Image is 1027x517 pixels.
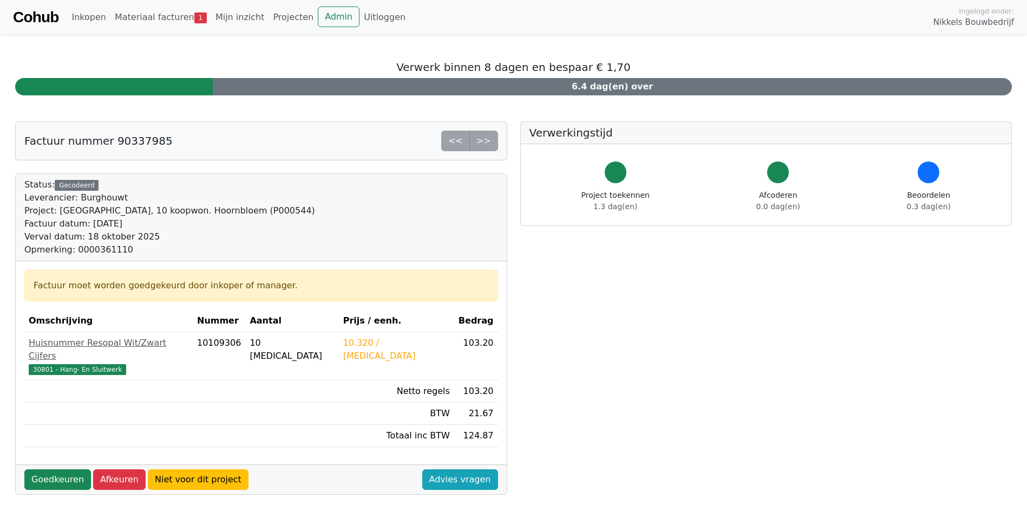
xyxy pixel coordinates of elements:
[29,337,188,376] a: Huisnummer Resopal Wit/Zwart Cijfers30801 - Hang- En Sluitwerk
[318,7,359,27] a: Admin
[454,332,498,380] td: 103.20
[454,425,498,447] td: 124.87
[24,310,193,332] th: Omschrijving
[339,403,454,425] td: BTW
[34,279,489,292] div: Factuur moet worden goedgekeurd door inkoper of manager.
[593,202,637,211] span: 1.3 dag(en)
[359,7,410,28] a: Uitloggen
[213,78,1012,95] div: 6.4 dag(en) over
[110,7,211,28] a: Materiaal facturen1
[454,403,498,425] td: 21.67
[756,190,800,212] div: Afcoderen
[24,134,173,147] h5: Factuur nummer 90337985
[454,380,498,403] td: 103.20
[245,310,338,332] th: Aantal
[581,190,650,212] div: Project toekennen
[933,16,1014,29] span: Nikkels Bouwbedrijf
[343,337,450,363] div: 10.320 / [MEDICAL_DATA]
[529,126,1003,139] h5: Verwerkingstijd
[193,332,245,380] td: 10109306
[454,310,498,332] th: Bedrag
[24,191,315,204] div: Leverancier: Burghouwt
[193,310,245,332] th: Nummer
[24,469,91,490] a: Goedkeuren
[24,217,315,230] div: Factuur datum: [DATE]
[211,7,269,28] a: Mijn inzicht
[55,180,99,191] div: Gecodeerd
[756,202,800,211] span: 0.0 dag(en)
[24,204,315,217] div: Project: [GEOGRAPHIC_DATA], 10 koopwon. Hoornbloem (P000544)
[93,469,146,490] a: Afkeuren
[422,469,498,490] a: Advies vragen
[24,243,315,256] div: Opmerking: 0000361110
[29,364,126,375] span: 30801 - Hang- En Sluitwerk
[959,6,1014,16] span: Ingelogd onder:
[907,190,951,212] div: Beoordelen
[148,469,248,490] a: Niet voor dit project
[67,7,110,28] a: Inkopen
[13,4,58,30] a: Cohub
[269,7,318,28] a: Projecten
[250,337,334,363] div: 10 [MEDICAL_DATA]
[24,178,315,256] div: Status:
[24,230,315,243] div: Verval datum: 18 oktober 2025
[15,61,1012,74] h5: Verwerk binnen 8 dagen en bespaar € 1,70
[339,380,454,403] td: Netto regels
[339,310,454,332] th: Prijs / eenh.
[339,425,454,447] td: Totaal inc BTW
[907,202,951,211] span: 0.3 dag(en)
[29,337,188,363] div: Huisnummer Resopal Wit/Zwart Cijfers
[194,12,207,23] span: 1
